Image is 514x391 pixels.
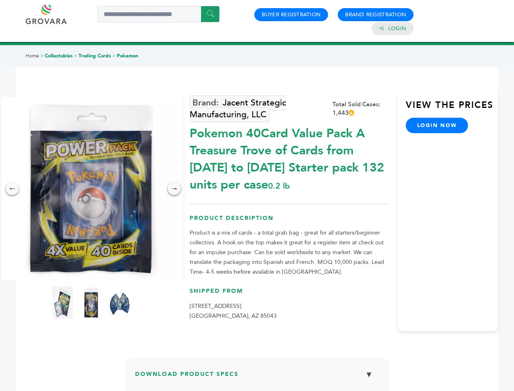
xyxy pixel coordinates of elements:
h3: Shipped From [190,287,389,301]
a: Pokemon [117,53,138,59]
a: Trading Cards [79,53,111,59]
h3: View the Prices [406,99,498,118]
h3: Download Product Specs [135,366,379,389]
a: Collectables [45,53,73,59]
a: Buyer Registration [262,11,321,18]
img: Pokemon 40-Card Value Pack – A Treasure Trove of Cards from 1996 to 2024 - Starter pack! 132 unit... [109,286,130,319]
a: Brand Registration [345,11,406,18]
div: → [168,182,181,195]
input: Search a product or brand... [97,6,219,22]
h3: Product Description [190,214,389,228]
button: ▼ [359,366,379,383]
p: [STREET_ADDRESS] [GEOGRAPHIC_DATA], AZ 85043 [190,301,389,321]
span: > [40,53,44,59]
a: login now [406,118,468,133]
span: > [74,53,77,59]
img: Pokemon 40-Card Value Pack – A Treasure Trove of Cards from 1996 to 2024 - Starter pack! 132 unit... [52,286,73,319]
img: Pokemon 40-Card Value Pack – A Treasure Trove of Cards from 1996 to 2024 - Starter pack! 132 unit... [81,286,101,319]
a: Home [26,53,39,59]
span: > [112,53,116,59]
div: Total Sold Cases: 1,443 [332,100,389,117]
a: Jacent Strategic Manufacturing, LLC [190,95,286,122]
p: Product is a mix of cards - a total grab bag - great for all starters/beginner collectors. A hook... [190,228,389,277]
div: ← [6,182,19,195]
div: Pokemon 40Card Value Pack A Treasure Trove of Cards from [DATE] to [DATE] Starter pack 132 units ... [190,121,389,193]
span: 0.2 lb [268,180,290,191]
a: Login [388,25,406,32]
